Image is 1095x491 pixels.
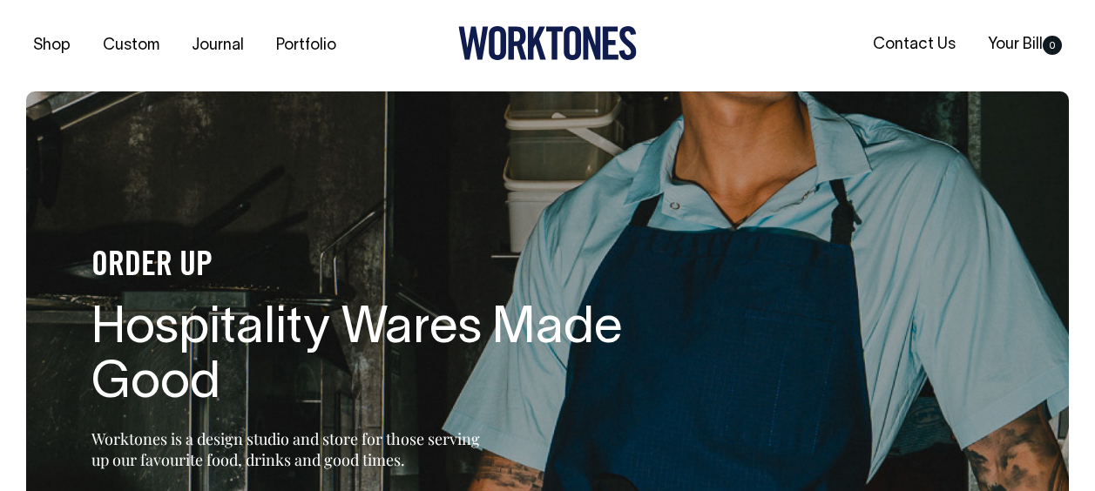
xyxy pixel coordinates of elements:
[91,302,649,414] h1: Hospitality Wares Made Good
[185,31,251,60] a: Journal
[96,31,166,60] a: Custom
[26,31,78,60] a: Shop
[91,428,488,470] p: Worktones is a design studio and store for those serving up our favourite food, drinks and good t...
[1043,36,1062,55] span: 0
[981,30,1069,59] a: Your Bill0
[269,31,343,60] a: Portfolio
[91,248,649,285] h4: ORDER UP
[866,30,963,59] a: Contact Us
